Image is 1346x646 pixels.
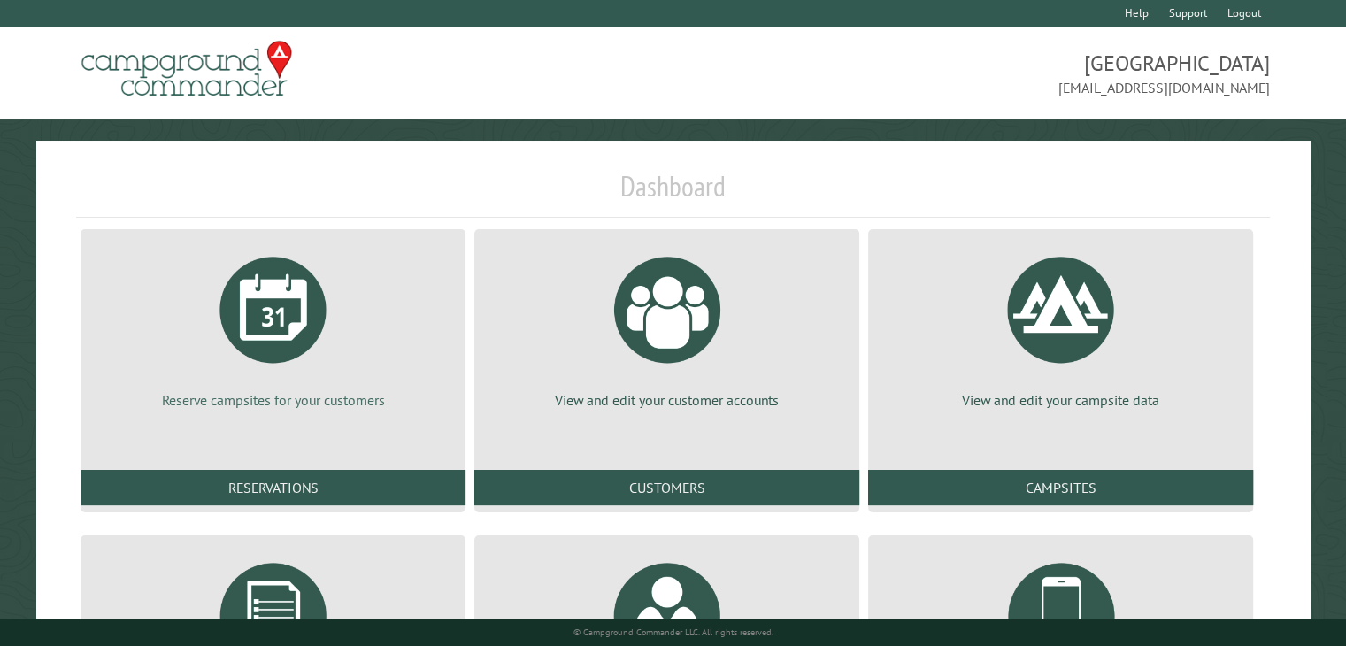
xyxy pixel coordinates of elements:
h1: Dashboard [76,169,1270,218]
a: Campsites [868,470,1253,505]
a: Reservations [81,470,465,505]
img: Campground Commander [76,35,297,104]
small: © Campground Commander LLC. All rights reserved. [573,627,773,638]
a: View and edit your campsite data [889,243,1232,410]
p: Reserve campsites for your customers [102,390,444,410]
p: View and edit your campsite data [889,390,1232,410]
a: View and edit your customer accounts [496,243,838,410]
a: Reserve campsites for your customers [102,243,444,410]
a: Customers [474,470,859,505]
p: View and edit your customer accounts [496,390,838,410]
span: [GEOGRAPHIC_DATA] [EMAIL_ADDRESS][DOMAIN_NAME] [673,49,1270,98]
